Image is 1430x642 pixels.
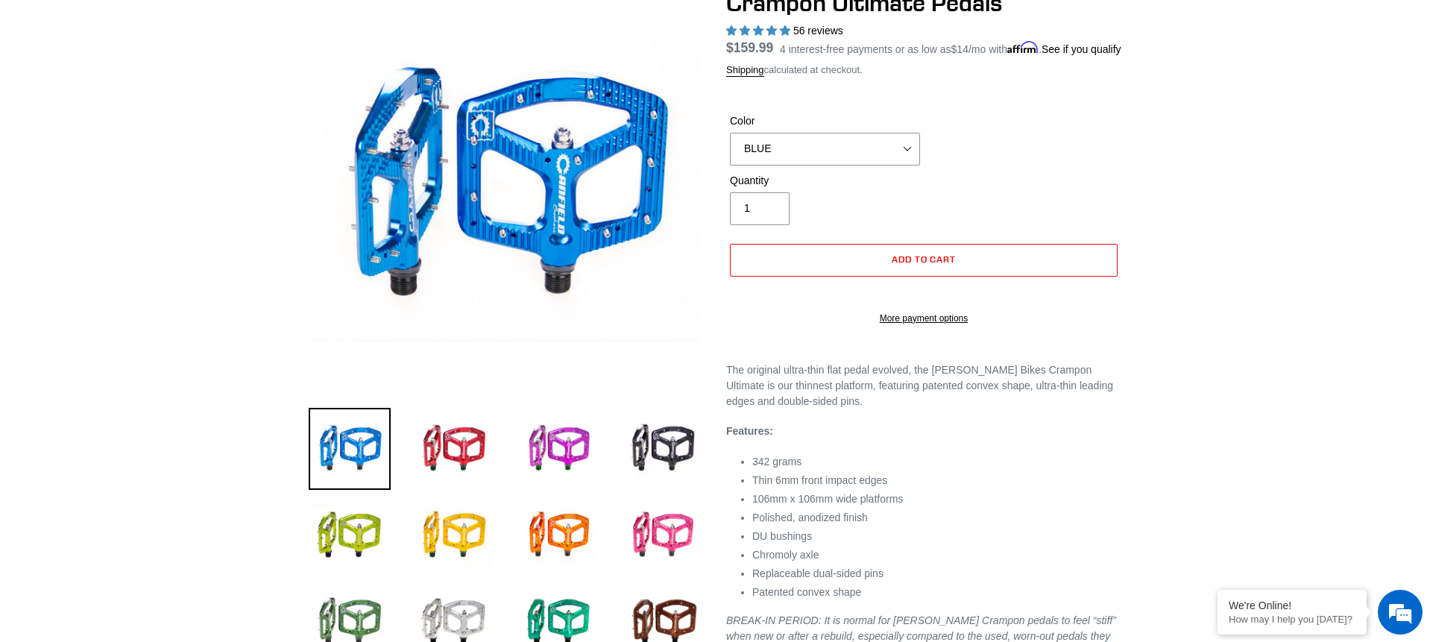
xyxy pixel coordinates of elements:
img: Load image into Gallery viewer, Crampon Ultimate Pedals [309,408,391,490]
img: Load image into Gallery viewer, Crampon Ultimate Pedals [517,494,599,576]
div: Minimize live chat window [245,7,280,43]
img: Load image into Gallery viewer, Crampon Ultimate Pedals [309,494,391,576]
a: More payment options [730,312,1118,325]
p: The original ultra-thin flat pedal evolved, the [PERSON_NAME] Bikes Crampon Ultimate is our thinn... [726,362,1121,409]
li: 342 grams [752,454,1121,470]
li: DU bushings [752,529,1121,544]
span: 56 reviews [793,25,843,37]
label: Color [730,113,920,129]
span: $159.99 [726,40,773,55]
img: Load image into Gallery viewer, Crampon Ultimate Pedals [413,494,495,576]
div: We're Online! [1229,599,1355,611]
img: Load image into Gallery viewer, Crampon Ultimate Pedals [517,408,599,490]
span: We're online! [86,188,206,339]
label: Quantity [730,173,920,189]
li: Replaceable dual-sided pins [752,566,1121,582]
img: Load image into Gallery viewer, Crampon Ultimate Pedals [413,408,495,490]
a: See if you qualify - Learn more about Affirm Financing (opens in modal) [1042,43,1121,55]
p: 4 interest-free payments or as low as /mo with . [780,38,1121,57]
li: Polished, anodized finish [752,510,1121,526]
div: Navigation go back [16,82,39,104]
li: Thin 6mm front impact edges [752,473,1121,488]
button: Add to cart [730,244,1118,277]
span: Add to cart [892,254,957,265]
p: How may I help you today? [1229,614,1355,625]
img: Load image into Gallery viewer, Crampon Ultimate Pedals [622,408,704,490]
li: Chromoly axle [752,547,1121,563]
img: d_696896380_company_1647369064580_696896380 [48,75,85,112]
div: Chat with us now [100,84,273,103]
span: 4.95 stars [726,25,793,37]
span: Patented convex shape [752,586,861,598]
li: 106mm x 106mm wide platforms [752,491,1121,507]
span: Affirm [1007,41,1039,54]
span: $14 [951,43,968,55]
a: Shipping [726,64,764,77]
img: Load image into Gallery viewer, Crampon Ultimate Pedals [622,494,704,576]
div: calculated at checkout. [726,63,1121,78]
textarea: Type your message and hit 'Enter' [7,407,284,459]
strong: Features: [726,425,773,437]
